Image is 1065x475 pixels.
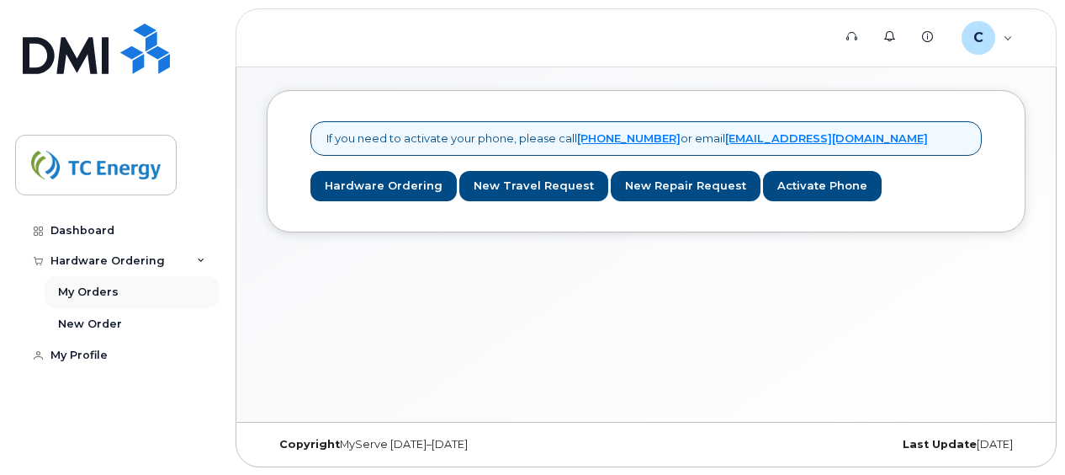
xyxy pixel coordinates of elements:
[279,438,340,451] strong: Copyright
[611,171,760,202] a: New Repair Request
[310,171,457,202] a: Hardware Ordering
[992,402,1052,462] iframe: Messenger Launcher
[326,131,928,147] p: If you need to activate your phone, please call or email
[577,131,681,145] a: [PHONE_NUMBER]
[763,171,882,202] a: Activate Phone
[267,438,520,451] div: MyServe [DATE]–[DATE]
[903,438,977,451] strong: Last Update
[459,171,608,202] a: New Travel Request
[725,131,928,145] a: [EMAIL_ADDRESS][DOMAIN_NAME]
[772,438,1025,451] div: [DATE]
